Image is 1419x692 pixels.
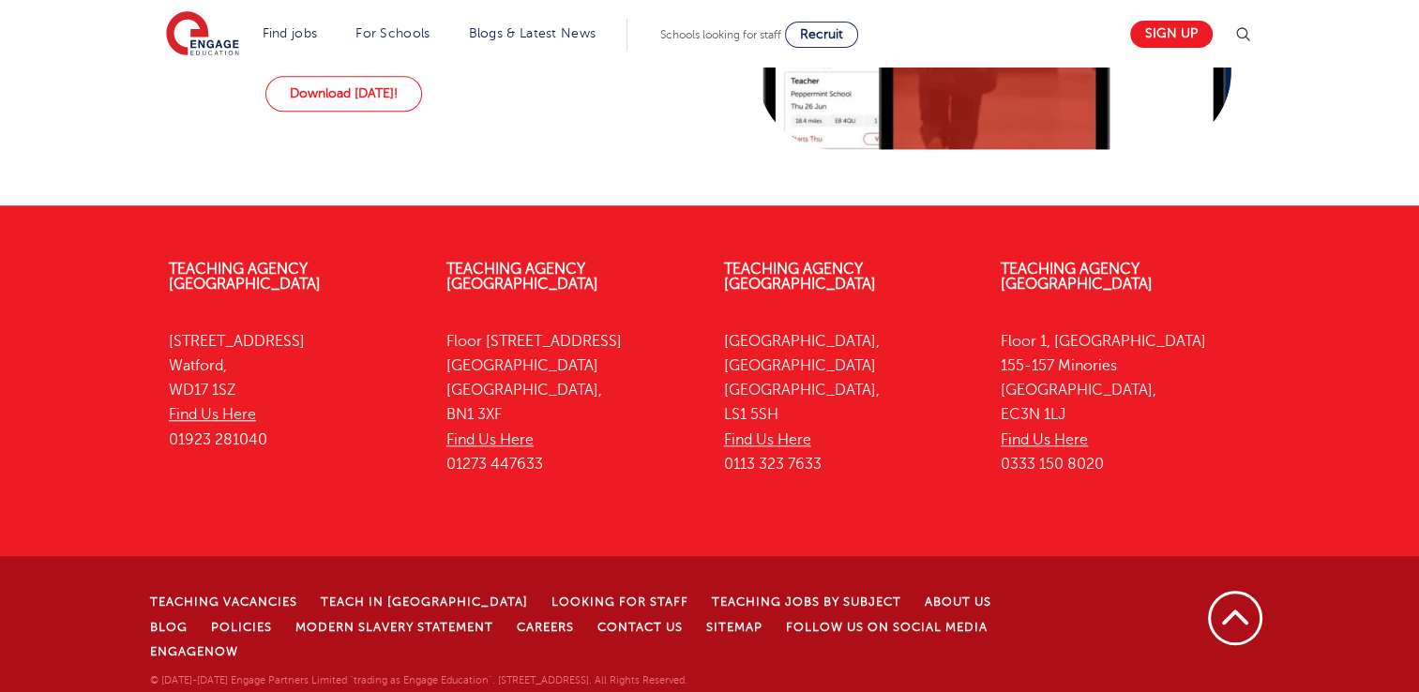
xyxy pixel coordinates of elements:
[295,621,493,634] a: Modern Slavery Statement
[660,28,781,41] span: Schools looking for staff
[169,261,321,293] a: Teaching Agency [GEOGRAPHIC_DATA]
[1001,329,1250,477] p: Floor 1, [GEOGRAPHIC_DATA] 155-157 Minories [GEOGRAPHIC_DATA], EC3N 1LJ 0333 150 8020
[712,595,901,609] a: Teaching jobs by subject
[785,22,858,48] a: Recruit
[597,621,683,634] a: Contact Us
[724,431,811,448] a: Find Us Here
[263,26,318,40] a: Find jobs
[265,76,422,112] a: Download [DATE]!
[150,672,1075,689] p: © [DATE]-[DATE] Engage Partners Limited "trading as Engage Education". [STREET_ADDRESS]. All Righ...
[706,621,762,634] a: Sitemap
[150,645,238,658] a: EngageNow
[800,27,843,41] span: Recruit
[1001,261,1153,293] a: Teaching Agency [GEOGRAPHIC_DATA]
[150,595,297,609] a: Teaching Vacancies
[724,261,876,293] a: Teaching Agency [GEOGRAPHIC_DATA]
[150,621,188,634] a: Blog
[786,621,988,634] a: Follow us on Social Media
[469,26,596,40] a: Blogs & Latest News
[551,595,688,609] a: Looking for staff
[724,329,974,477] p: [GEOGRAPHIC_DATA], [GEOGRAPHIC_DATA] [GEOGRAPHIC_DATA], LS1 5SH 0113 323 7633
[211,621,272,634] a: Policies
[166,11,239,58] img: Engage Education
[446,431,534,448] a: Find Us Here
[1001,431,1088,448] a: Find Us Here
[517,621,574,634] a: Careers
[1130,21,1213,48] a: Sign up
[169,406,256,423] a: Find Us Here
[321,595,528,609] a: Teach in [GEOGRAPHIC_DATA]
[355,26,430,40] a: For Schools
[446,329,696,477] p: Floor [STREET_ADDRESS] [GEOGRAPHIC_DATA] [GEOGRAPHIC_DATA], BN1 3XF 01273 447633
[446,261,598,293] a: Teaching Agency [GEOGRAPHIC_DATA]
[169,329,418,452] p: [STREET_ADDRESS] Watford, WD17 1SZ 01923 281040
[925,595,991,609] a: About Us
